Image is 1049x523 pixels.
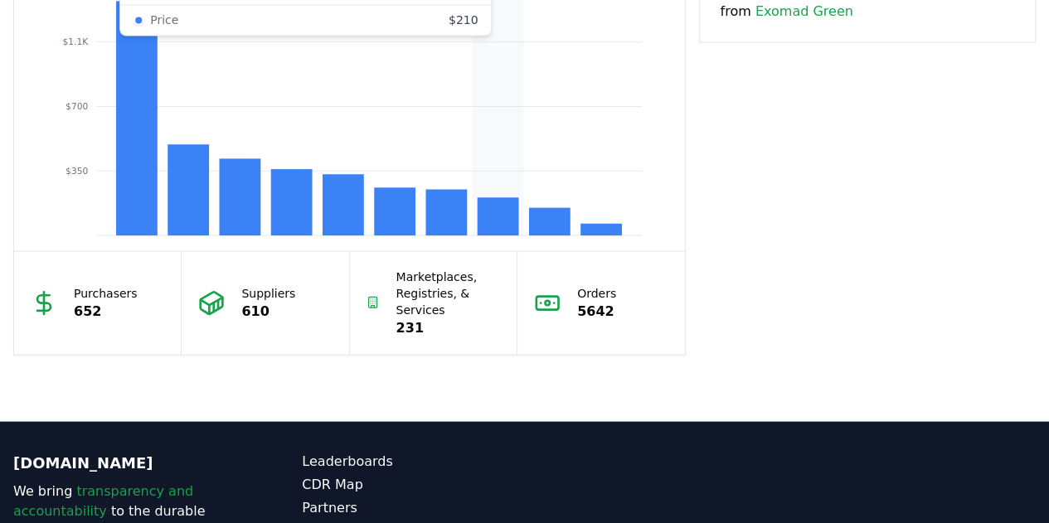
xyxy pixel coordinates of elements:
span: transparency and accountability [13,482,193,518]
p: 231 [396,317,500,337]
tspan: $700 [66,101,88,112]
a: Leaderboards [302,451,524,471]
p: Purchasers [74,284,138,301]
p: Suppliers [241,284,295,301]
tspan: $1.1K [63,36,90,47]
p: [DOMAIN_NAME] [13,451,236,474]
p: Orders [577,284,616,301]
a: CDR Map [302,474,524,494]
a: Exomad Green [755,2,853,22]
p: 652 [74,301,138,321]
p: 5642 [577,301,616,321]
p: Marketplaces, Registries, & Services [396,268,500,317]
tspan: $350 [66,166,88,177]
a: Partners [302,497,524,517]
p: 610 [241,301,295,321]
